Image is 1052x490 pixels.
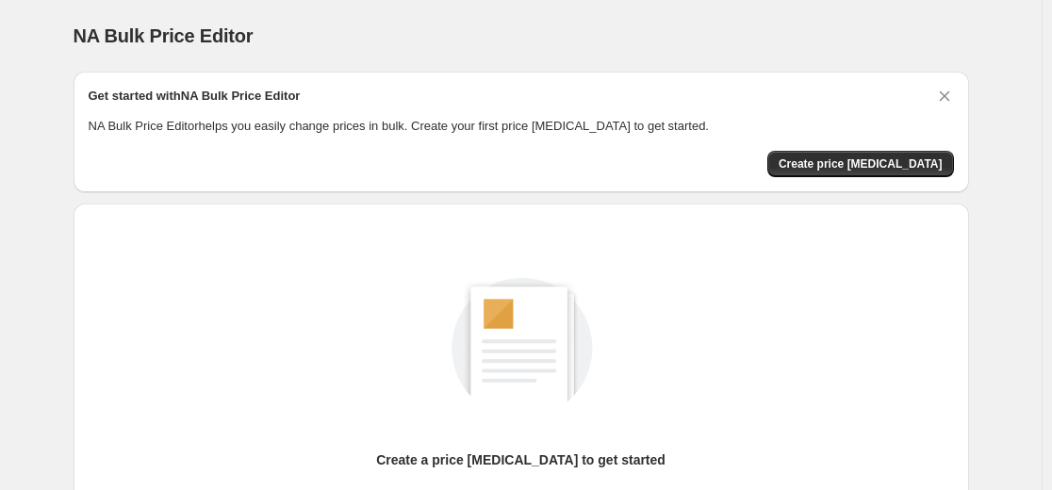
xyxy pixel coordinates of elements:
[74,25,254,46] span: NA Bulk Price Editor
[935,87,954,106] button: Dismiss card
[89,87,301,106] h2: Get started with NA Bulk Price Editor
[779,156,943,171] span: Create price [MEDICAL_DATA]
[376,450,666,469] p: Create a price [MEDICAL_DATA] to get started
[89,117,954,136] p: NA Bulk Price Editor helps you easily change prices in bulk. Create your first price [MEDICAL_DAT...
[767,151,954,177] button: Create price change job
